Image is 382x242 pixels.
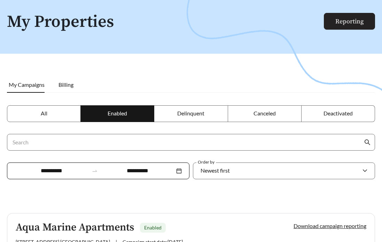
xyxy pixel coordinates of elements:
[41,110,47,116] span: All
[335,17,364,25] a: Reporting
[294,222,366,229] a: Download campaign reporting
[7,13,329,31] h1: My Properties
[177,110,204,116] span: Delinquent
[364,139,371,145] span: search
[59,81,73,88] span: Billing
[16,222,134,233] h5: Aqua Marine Apartments
[92,168,98,174] span: to
[324,13,375,30] button: Reporting
[108,110,127,116] span: Enabled
[254,110,276,116] span: Canceled
[323,110,353,116] span: Deactivated
[9,81,45,88] span: My Campaigns
[92,168,98,174] span: swap-right
[201,167,230,174] span: Newest first
[144,225,162,230] span: Enabled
